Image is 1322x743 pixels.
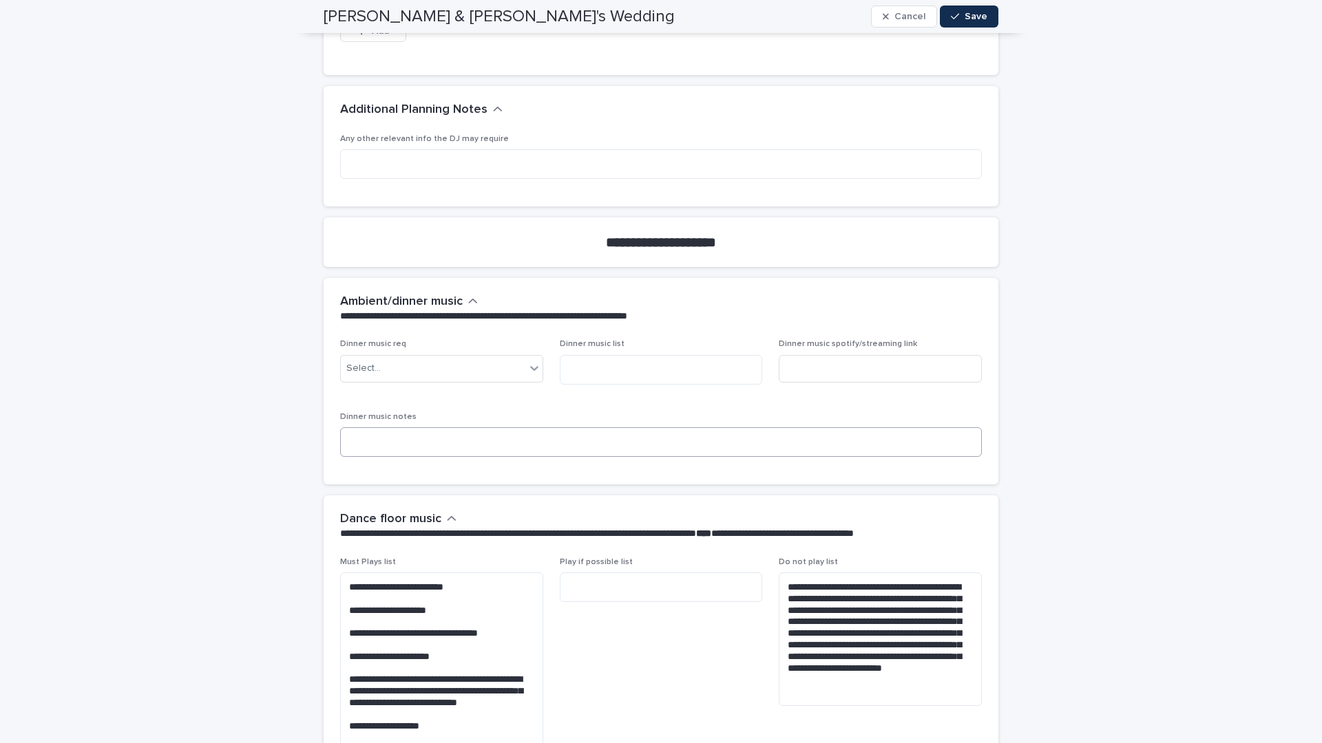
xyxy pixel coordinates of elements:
[560,558,633,566] span: Play if possible list
[346,361,381,376] div: Select...
[340,558,396,566] span: Must Plays list
[779,558,838,566] span: Do not play list
[871,6,937,28] button: Cancel
[324,7,675,27] h2: [PERSON_NAME] & [PERSON_NAME]'s Wedding
[894,12,925,21] span: Cancel
[340,413,417,421] span: Dinner music notes
[340,135,509,143] span: Any other relevant info the DJ may require
[340,512,441,527] h2: Dance floor music
[340,294,478,310] button: Ambient/dinner music
[340,340,406,348] span: Dinner music req
[340,512,457,527] button: Dance floor music
[560,340,625,348] span: Dinner music list
[340,103,487,118] h2: Additional Planning Notes
[965,12,987,21] span: Save
[940,6,998,28] button: Save
[340,294,463,310] h2: Ambient/dinner music
[340,103,503,118] button: Additional Planning Notes
[779,340,917,348] span: Dinner music spotify/streaming link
